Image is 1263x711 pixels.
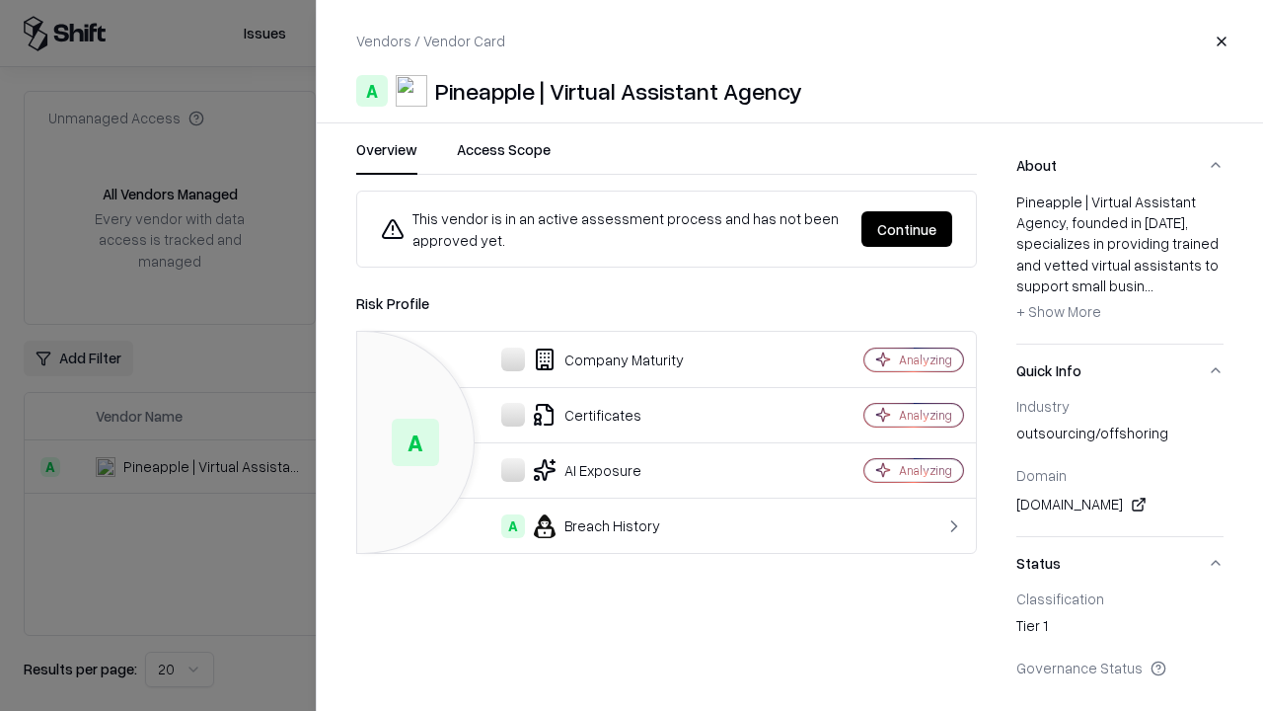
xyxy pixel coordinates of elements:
div: Certificates [373,403,795,427]
button: Quick Info [1016,345,1224,397]
div: About [1016,192,1224,344]
span: ... [1145,276,1153,294]
div: outsourcing/offshoring [1016,423,1224,450]
button: Status [1016,537,1224,590]
button: Overview [356,139,417,175]
div: Classification [1016,590,1224,607]
button: + Show More [1016,296,1101,328]
div: Tier 1 [1016,615,1224,643]
div: This vendor is in an active assessment process and has not been approved yet. [381,207,846,251]
button: Access Scope [457,139,551,175]
div: Industry [1016,397,1224,415]
div: A [392,419,439,466]
div: AI Exposure [373,458,795,482]
div: Analyzing [899,407,952,424]
div: Breach History [373,514,795,538]
div: Analyzing [899,352,952,368]
div: Quick Info [1016,397,1224,536]
span: + Show More [1016,302,1101,320]
button: Continue [861,211,952,247]
div: A [356,75,388,107]
div: Governance Status [1016,659,1224,676]
div: Domain [1016,466,1224,484]
div: Pineapple | Virtual Assistant Agency [435,75,802,107]
div: Pineapple | Virtual Assistant Agency, founded in [DATE], specializes in providing trained and vet... [1016,192,1224,328]
button: About [1016,139,1224,192]
div: Analyzing [899,462,952,479]
img: Pineapple | Virtual Assistant Agency [396,75,427,107]
div: Risk Profile [356,291,977,315]
div: Company Maturity [373,348,795,371]
div: [DOMAIN_NAME] [1016,493,1224,516]
div: A [501,514,525,538]
p: Vendors / Vendor Card [356,31,505,51]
